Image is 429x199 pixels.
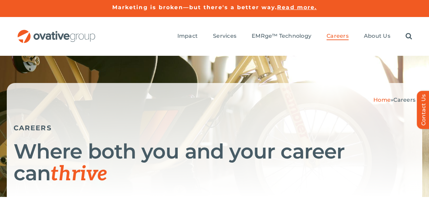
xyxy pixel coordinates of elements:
[364,33,390,39] span: About Us
[14,140,415,185] h1: Where both you and your career can
[277,4,317,11] a: Read more.
[51,162,107,186] span: thrive
[17,29,96,35] a: OG_Full_horizontal_RGB
[112,4,277,11] a: Marketing is broken—but there's a better way.
[406,33,412,40] a: Search
[393,97,415,103] span: Careers
[177,26,412,47] nav: Menu
[213,33,236,40] a: Services
[327,33,349,39] span: Careers
[252,33,311,39] span: EMRge™ Technology
[252,33,311,40] a: EMRge™ Technology
[177,33,198,40] a: Impact
[213,33,236,39] span: Services
[373,97,391,103] a: Home
[177,33,198,39] span: Impact
[364,33,390,40] a: About Us
[327,33,349,40] a: Careers
[373,97,415,103] span: »
[14,124,415,132] h5: CAREERS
